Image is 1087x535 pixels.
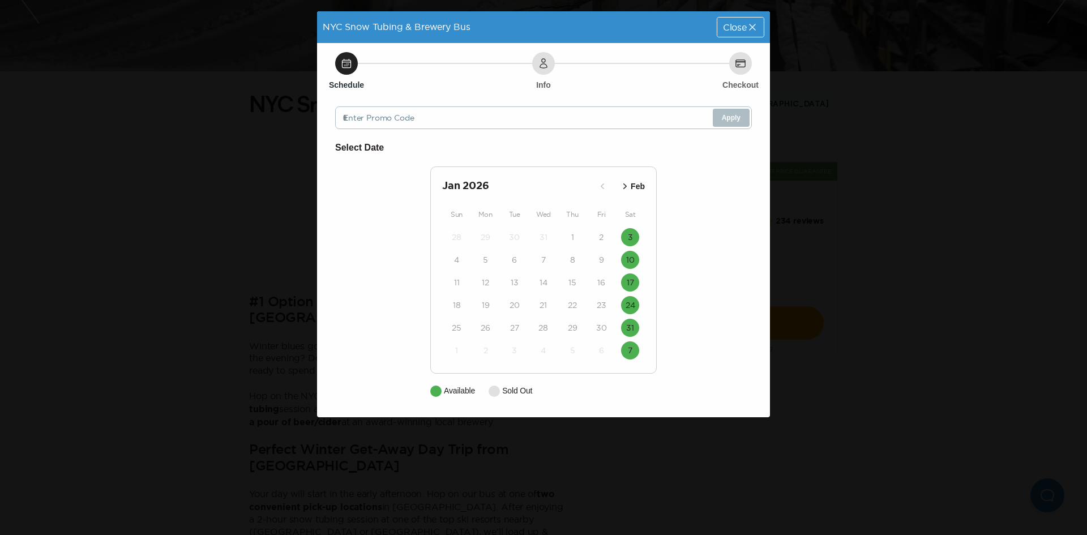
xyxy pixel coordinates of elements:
[442,208,471,221] div: Sun
[335,140,752,155] h6: Select Date
[599,254,604,266] time: 9
[558,208,587,221] div: Thu
[534,296,553,314] button: 21
[454,254,459,266] time: 4
[448,319,466,337] button: 25
[628,232,633,243] time: 3
[571,232,574,243] time: 1
[482,277,489,288] time: 12
[621,273,639,292] button: 17
[538,322,548,333] time: 28
[587,208,616,221] div: Fri
[529,208,558,221] div: Wed
[631,181,645,192] p: Feb
[628,345,632,356] time: 7
[534,251,553,269] button: 7
[568,299,577,311] time: 22
[506,228,524,246] button: 30
[477,296,495,314] button: 19
[448,273,466,292] button: 11
[452,232,461,243] time: 28
[444,385,475,397] p: Available
[621,228,639,246] button: 3
[323,22,470,32] span: NYC Snow Tubing & Brewery Bus
[477,251,495,269] button: 5
[616,177,648,196] button: Feb
[563,319,581,337] button: 29
[540,277,547,288] time: 14
[481,322,490,333] time: 26
[541,345,546,356] time: 4
[563,228,581,246] button: 1
[723,23,747,32] span: Close
[506,273,524,292] button: 13
[506,296,524,314] button: 20
[534,228,553,246] button: 31
[448,228,466,246] button: 28
[592,319,610,337] button: 30
[627,277,634,288] time: 17
[534,319,553,337] button: 28
[592,296,610,314] button: 23
[477,273,495,292] button: 12
[621,341,639,359] button: 7
[626,322,634,333] time: 31
[329,79,364,91] h6: Schedule
[621,319,639,337] button: 31
[597,277,605,288] time: 16
[455,345,458,356] time: 1
[502,385,532,397] p: Sold Out
[626,254,635,266] time: 10
[534,341,553,359] button: 4
[483,345,488,356] time: 2
[621,251,639,269] button: 10
[454,277,460,288] time: 11
[448,296,466,314] button: 18
[570,254,575,266] time: 8
[599,232,604,243] time: 2
[596,322,607,333] time: 30
[570,345,575,356] time: 5
[540,299,547,311] time: 21
[592,228,610,246] button: 2
[477,341,495,359] button: 2
[568,277,576,288] time: 15
[616,208,645,221] div: Sat
[534,273,553,292] button: 14
[621,296,639,314] button: 24
[541,254,546,266] time: 7
[510,322,519,333] time: 27
[506,341,524,359] button: 3
[471,208,500,221] div: Mon
[448,251,466,269] button: 4
[512,345,517,356] time: 3
[512,254,517,266] time: 6
[599,345,604,356] time: 6
[482,299,490,311] time: 19
[500,208,529,221] div: Tue
[536,79,551,91] h6: Info
[592,251,610,269] button: 9
[563,251,581,269] button: 8
[481,232,490,243] time: 29
[592,341,610,359] button: 6
[442,178,593,194] h2: Jan 2026
[511,277,519,288] time: 13
[510,299,520,311] time: 20
[452,322,461,333] time: 25
[722,79,759,91] h6: Checkout
[453,299,461,311] time: 18
[563,341,581,359] button: 5
[540,232,547,243] time: 31
[477,319,495,337] button: 26
[563,273,581,292] button: 15
[483,254,488,266] time: 5
[563,296,581,314] button: 22
[448,341,466,359] button: 1
[568,322,577,333] time: 29
[506,251,524,269] button: 6
[506,319,524,337] button: 27
[592,273,610,292] button: 16
[597,299,606,311] time: 23
[509,232,520,243] time: 30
